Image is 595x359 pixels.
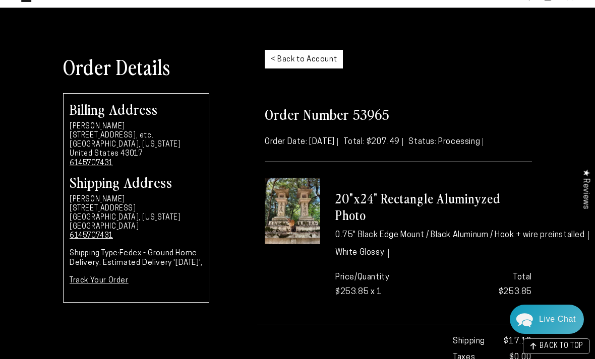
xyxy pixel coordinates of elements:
[510,305,584,334] div: Chat widget toggle
[108,249,136,257] span: Re:amaze
[70,249,203,268] p: Fedex - Ground Home Delivery. Estimated Delivery '[DATE]',
[63,53,250,80] h1: Order Details
[46,102,178,112] div: Aluminyze
[70,160,113,167] a: 6145707431
[335,231,589,240] li: 0.75" Black Edge Mount / Black Aluminum / Hook + wire preinstalled
[178,135,196,143] div: [DATE]
[178,103,196,111] div: [DATE]
[70,102,203,116] h2: Billing Address
[70,131,203,140] li: [STREET_ADDRESS], etc.
[335,190,532,223] h3: 20"x24" Rectangle Aluminyzed Photo
[513,273,532,281] strong: Total
[84,15,110,41] img: John
[335,270,426,300] p: Price/Quantity $253.85 x 1
[33,102,43,112] img: 7f2f5cbee4311b75c8768e78e476749c
[105,15,131,41] img: Marie J
[343,138,402,146] span: Total: $207.49
[33,146,196,155] p: You're welcome, [PERSON_NAME]. Take care!
[265,105,532,123] h2: Order Number 53965
[70,150,203,159] li: United States 43017
[70,140,203,150] li: [GEOGRAPHIC_DATA], [US_STATE]
[70,277,129,284] a: Track Your Order
[70,175,203,189] h2: Shipping Address
[33,134,43,145] img: fba842a801236a3782a25bbf40121a09
[70,250,120,257] strong: Shipping Type:
[67,266,148,282] a: Leave A Message
[540,343,583,350] span: BACK TO TOP
[504,334,532,349] span: $17.10
[539,305,576,334] div: Contact Us Directly
[265,178,320,244] img: 20"x24" Rectangle White Glossy Aluminyzed Photo - 0.75" Edge Mount (Black) / WireHangerPreinstalled
[576,161,595,217] div: Click to open Judge.me floating reviews tab
[70,204,203,213] li: [STREET_ADDRESS]
[70,232,113,240] a: 6145707431
[70,123,125,130] strong: [PERSON_NAME]
[77,251,137,256] span: We run on
[20,84,193,93] div: Recent Conversations
[70,196,125,203] strong: [PERSON_NAME]
[70,213,203,223] li: [GEOGRAPHIC_DATA], [US_STATE]
[33,113,196,122] p: You, too!
[76,50,138,57] span: Away until [DATE]
[265,50,343,68] a: < Back to Account
[265,138,338,146] span: Order Date: [DATE]
[408,138,483,146] span: Status: Processing
[46,135,178,145] div: [PERSON_NAME]
[441,270,532,300] p: $253.85
[70,223,203,232] li: [GEOGRAPHIC_DATA]
[453,334,485,349] strong: Shipping
[335,249,389,258] li: White Glossy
